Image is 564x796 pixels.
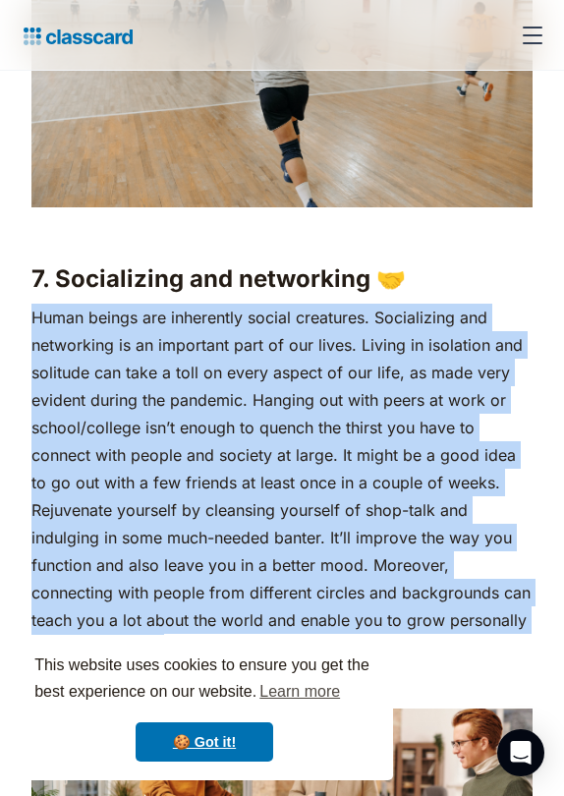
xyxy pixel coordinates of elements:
span: This website uses cookies to ensure you get the best experience on our website. [34,654,374,707]
a: dismiss cookie message [136,722,273,762]
p: ‍ [31,217,533,245]
a: learn more about cookies [256,677,343,707]
strong: 7. Socializing and networking 🤝 [31,264,406,293]
div: Open Intercom Messenger [497,729,544,776]
a: home [16,22,133,49]
div: cookieconsent [16,635,393,780]
div: menu [509,12,548,59]
p: Human beings are inherently social creatures. Socializing and networking is an important part of ... [31,304,533,661]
